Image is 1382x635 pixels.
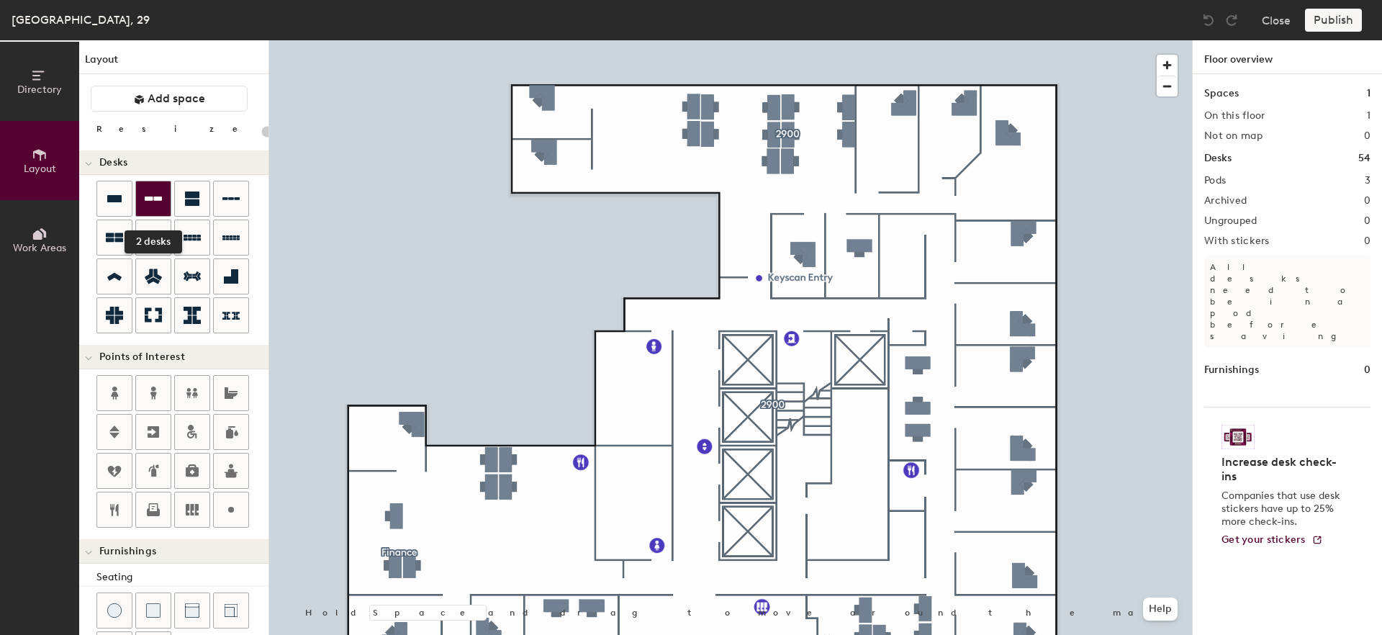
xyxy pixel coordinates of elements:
button: Couch (middle) [174,593,210,629]
h2: 0 [1364,195,1370,207]
h1: 0 [1364,362,1370,378]
h4: Increase desk check-ins [1221,455,1345,484]
h1: 1 [1367,86,1370,102]
span: Layout [24,163,56,175]
img: Redo [1224,13,1239,27]
button: Close [1262,9,1291,32]
button: Help [1143,598,1178,621]
button: Stool [96,593,132,629]
h2: 0 [1364,215,1370,227]
h2: On this floor [1204,110,1265,122]
img: Sticker logo [1221,425,1255,449]
h1: Desks [1204,150,1232,166]
h1: 54 [1358,150,1370,166]
button: Add space [91,86,248,112]
div: Seating [96,569,268,585]
button: Couch (corner) [213,593,249,629]
h1: Floor overview [1193,40,1382,74]
h2: 1 [1367,110,1370,122]
h2: Pods [1204,175,1226,186]
h1: Furnishings [1204,362,1259,378]
img: Stool [107,603,122,618]
span: Points of Interest [99,351,185,363]
h2: Archived [1204,195,1247,207]
div: Resize [96,123,256,135]
button: 2 desks [135,181,171,217]
h1: Layout [79,52,268,74]
img: Cushion [146,603,161,618]
div: [GEOGRAPHIC_DATA], 29 [12,11,150,29]
h2: 0 [1364,235,1370,247]
h2: 3 [1365,175,1370,186]
span: Directory [17,84,62,96]
span: Get your stickers [1221,533,1306,546]
img: Couch (corner) [224,603,238,618]
span: Furnishings [99,546,156,557]
h2: Not on map [1204,130,1263,142]
p: Companies that use desk stickers have up to 25% more check-ins. [1221,490,1345,528]
h1: Spaces [1204,86,1239,102]
img: Couch (middle) [185,603,199,618]
button: Cushion [135,593,171,629]
img: Undo [1201,13,1216,27]
a: Get your stickers [1221,534,1323,546]
h2: 0 [1364,130,1370,142]
span: Desks [99,157,127,168]
span: Add space [148,91,205,106]
h2: Ungrouped [1204,215,1257,227]
span: Work Areas [13,242,66,254]
p: All desks need to be in a pod before saving [1204,256,1370,348]
h2: With stickers [1204,235,1270,247]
